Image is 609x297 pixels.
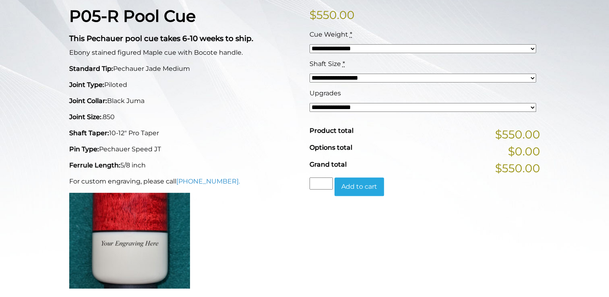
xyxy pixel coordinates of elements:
p: Piloted [69,80,300,90]
p: .850 [69,112,300,122]
p: 10-12" Pro Taper [69,128,300,138]
strong: Joint Collar: [69,97,107,105]
span: Product total [310,127,353,134]
span: Grand total [310,161,347,168]
bdi: 550.00 [310,8,355,22]
input: Product quantity [310,177,333,190]
strong: Joint Type: [69,81,104,89]
span: $550.00 [495,160,540,177]
span: Shaft Size [310,60,341,68]
span: Upgrades [310,89,341,97]
strong: Joint Size: [69,113,101,121]
strong: Standard Tip: [69,65,113,72]
p: Ebony stained figured Maple cue with Bocote handle. [69,48,300,58]
span: Options total [310,144,352,151]
p: For custom engraving, please call [69,177,300,186]
p: Pechauer Speed JT [69,144,300,154]
span: $ [310,8,316,22]
p: Black Juma [69,96,300,106]
strong: P05-R Pool Cue [69,6,196,26]
strong: This Pechauer pool cue takes 6-10 weeks to ship. [69,34,253,43]
strong: Shaft Taper: [69,129,109,137]
abbr: required [343,60,345,68]
button: Add to cart [334,177,384,196]
a: [PHONE_NUMBER]. [176,177,240,185]
span: $550.00 [495,126,540,143]
strong: Pin Type: [69,145,99,153]
p: 5/8 inch [69,161,300,170]
abbr: required [350,31,352,38]
span: Cue Weight [310,31,348,38]
p: Pechauer Jade Medium [69,64,300,74]
span: $0.00 [508,143,540,160]
strong: Ferrule Length: [69,161,120,169]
